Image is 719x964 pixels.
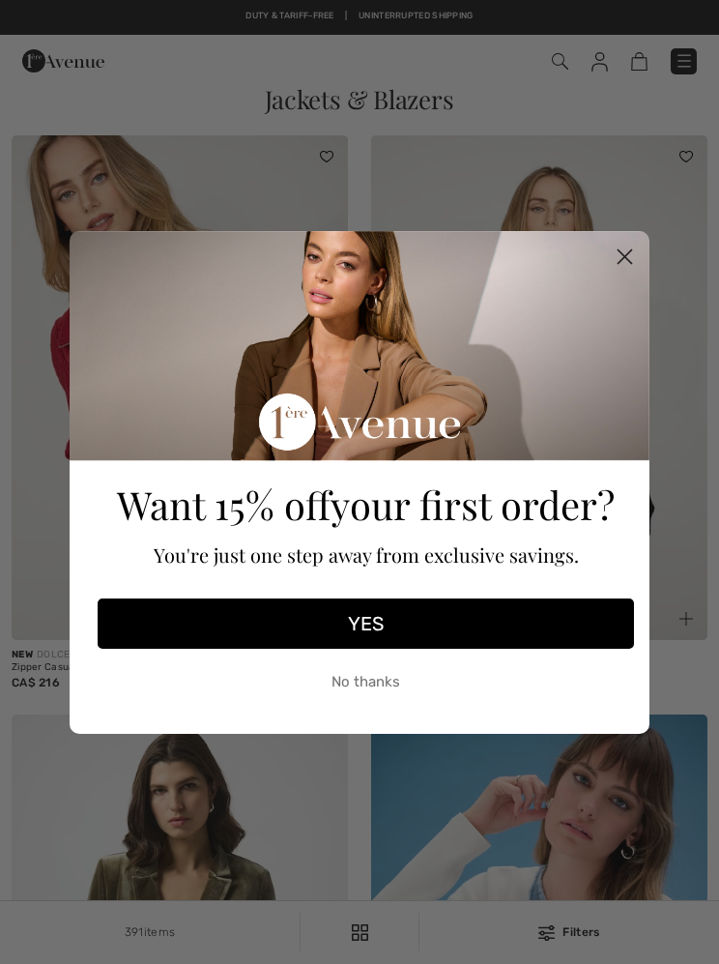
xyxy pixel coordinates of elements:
[154,541,579,568] span: You're just one step away from exclusive savings.
[117,479,331,530] span: Want 15% off
[98,599,634,649] button: YES
[331,479,615,530] span: your first order?
[98,658,634,707] button: No thanks
[608,240,642,274] button: Close dialog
